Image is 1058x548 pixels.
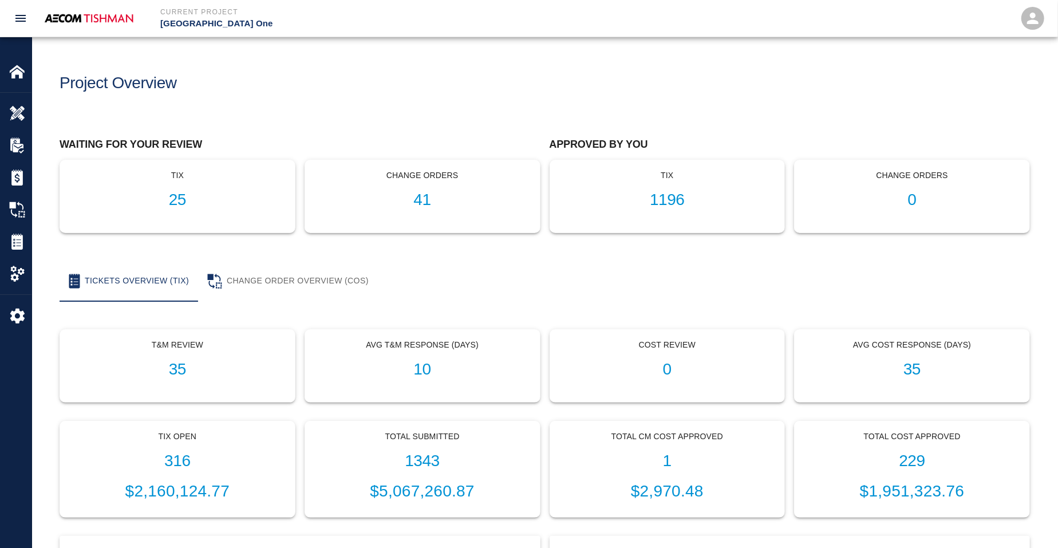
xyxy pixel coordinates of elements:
[1001,493,1058,548] iframe: Chat Widget
[160,7,591,17] p: Current Project
[69,431,286,443] p: Tix Open
[7,5,34,32] button: open drawer
[804,360,1020,379] h1: 35
[314,431,531,443] p: Total Submitted
[198,261,378,302] button: Change Order Overview (COS)
[69,339,286,351] p: T&M Review
[559,191,776,210] h1: 1196
[69,191,286,210] h1: 25
[314,479,531,503] p: $5,067,260.87
[804,339,1020,351] p: Avg Cost Response (Days)
[60,74,177,93] h1: Project Overview
[559,360,776,379] h1: 0
[314,169,531,182] p: Change Orders
[314,360,531,379] h1: 10
[804,452,1020,471] h1: 229
[559,431,776,443] p: Total CM Cost Approved
[69,169,286,182] p: tix
[314,452,531,471] h1: 1343
[69,479,286,503] p: $2,160,124.77
[804,191,1020,210] h1: 0
[69,452,286,471] h1: 316
[550,139,1031,151] h2: Approved by you
[60,261,198,302] button: Tickets Overview (TIX)
[160,17,591,30] p: [GEOGRAPHIC_DATA] One
[559,339,776,351] p: Cost Review
[314,191,531,210] h1: 41
[804,169,1020,182] p: Change Orders
[804,431,1020,443] p: Total Cost Approved
[559,479,776,503] p: $2,970.48
[559,169,776,182] p: tix
[804,479,1020,503] p: $1,951,323.76
[314,339,531,351] p: Avg T&M Response (Days)
[41,10,137,26] img: AECOM Tishman
[60,139,540,151] h2: Waiting for your review
[69,360,286,379] h1: 35
[559,452,776,471] h1: 1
